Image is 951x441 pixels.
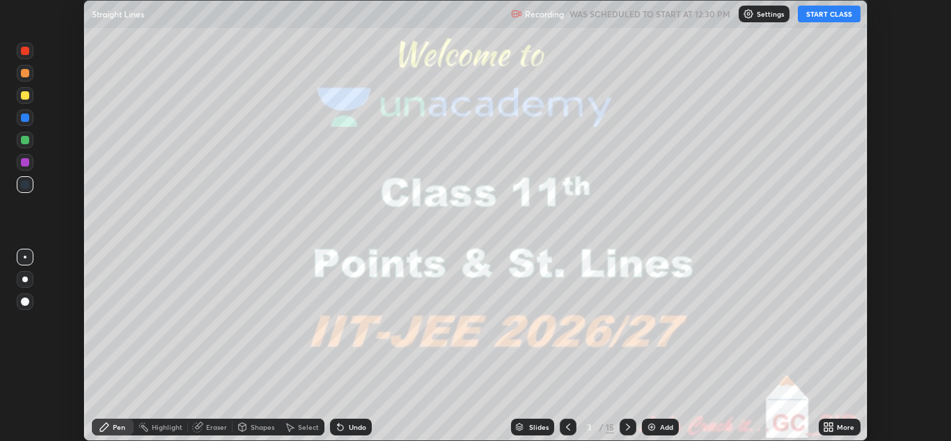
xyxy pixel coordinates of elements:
[599,423,603,431] div: /
[582,423,596,431] div: 3
[251,424,274,431] div: Shapes
[798,6,860,22] button: START CLASS
[298,424,319,431] div: Select
[837,424,854,431] div: More
[757,10,784,17] p: Settings
[92,8,144,20] p: Straight Lines
[529,424,549,431] div: Slides
[349,424,366,431] div: Undo
[206,424,227,431] div: Eraser
[646,421,657,433] img: add-slide-button
[743,8,754,20] img: class-settings-icons
[113,424,125,431] div: Pen
[606,421,614,433] div: 15
[511,8,522,20] img: recording.375f2c34.svg
[569,8,730,20] h5: WAS SCHEDULED TO START AT 12:30 PM
[152,424,182,431] div: Highlight
[525,9,564,20] p: Recording
[660,424,673,431] div: Add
